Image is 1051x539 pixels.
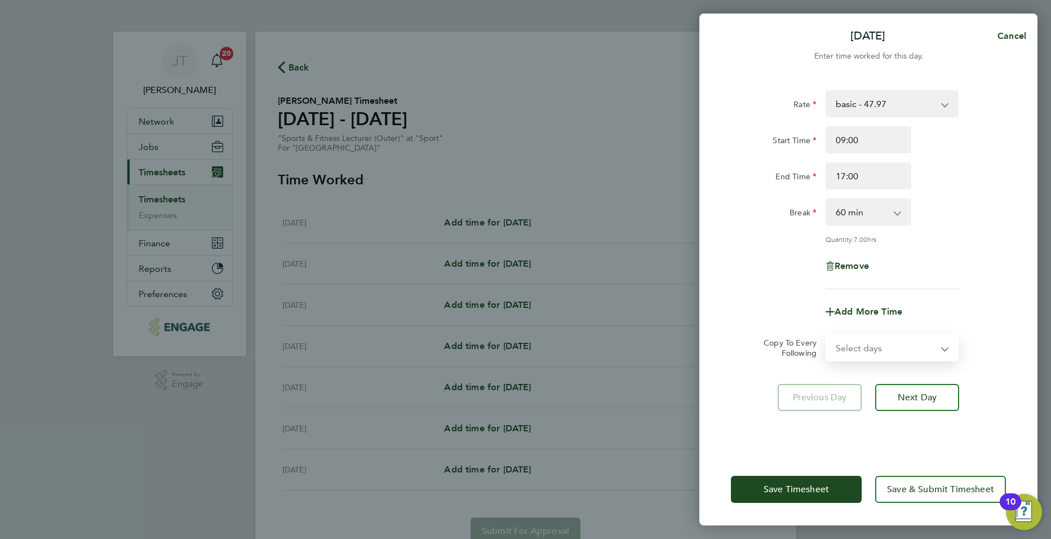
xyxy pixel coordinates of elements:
span: 7.00 [854,235,867,244]
p: [DATE] [850,28,885,44]
label: Break [790,207,817,221]
button: Next Day [875,384,959,411]
label: Rate [793,99,817,113]
label: Copy To Every Following [755,338,817,358]
button: Open Resource Center, 10 new notifications [1006,494,1042,530]
span: Next Day [898,392,937,403]
span: Add More Time [835,306,902,317]
span: Remove [835,260,869,271]
input: E.g. 18:00 [826,162,911,189]
span: Save Timesheet [764,484,829,495]
button: Save & Submit Timesheet [875,476,1006,503]
button: Remove [826,262,869,271]
div: Quantity: hrs [826,235,959,244]
span: Save & Submit Timesheet [887,484,994,495]
label: Start Time [773,135,817,149]
div: Enter time worked for this day. [699,50,1037,63]
label: End Time [775,171,817,185]
div: 10 [1005,502,1015,516]
button: Cancel [979,25,1037,47]
input: E.g. 08:00 [826,126,911,153]
span: Cancel [994,30,1026,41]
button: Save Timesheet [731,476,862,503]
button: Add More Time [826,307,902,316]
